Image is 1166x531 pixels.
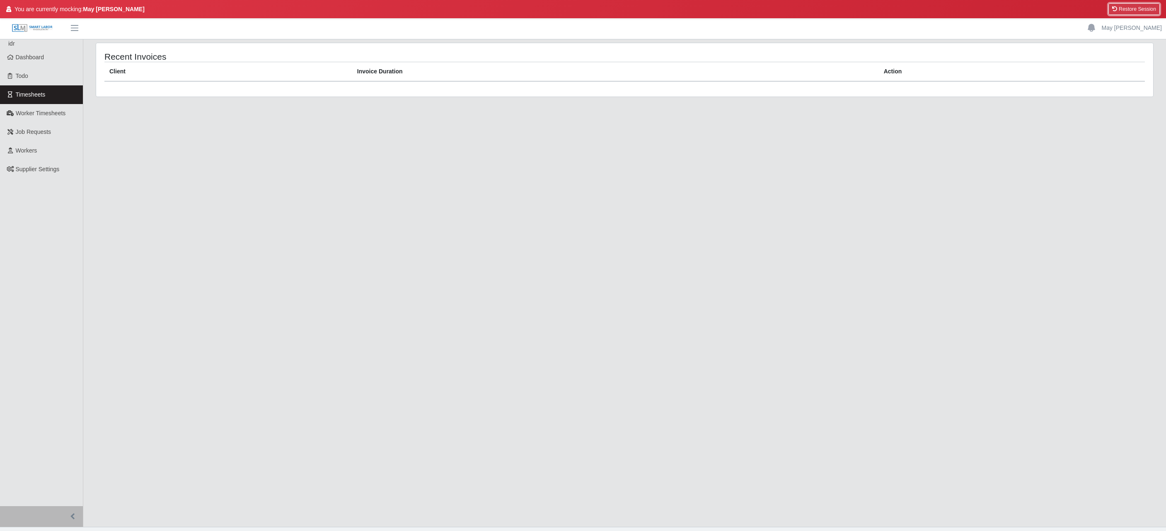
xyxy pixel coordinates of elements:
h4: Recent Invoices [104,51,531,62]
span: Dashboard [16,54,44,61]
span: idr [8,40,15,47]
span: You are currently mocking: [15,5,145,14]
img: SLM Logo [12,24,53,33]
span: Workers [16,147,37,154]
span: Worker Timesheets [16,110,65,116]
span: Supplier Settings [16,166,60,172]
th: Invoice Duration [352,62,879,82]
th: Action [879,62,1145,82]
span: Todo [16,73,28,79]
a: May [PERSON_NAME] [1102,24,1162,32]
th: Client [104,62,352,82]
strong: May [PERSON_NAME] [83,6,145,12]
span: Timesheets [16,91,46,98]
button: Restore Session [1108,3,1160,15]
span: Job Requests [16,129,51,135]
